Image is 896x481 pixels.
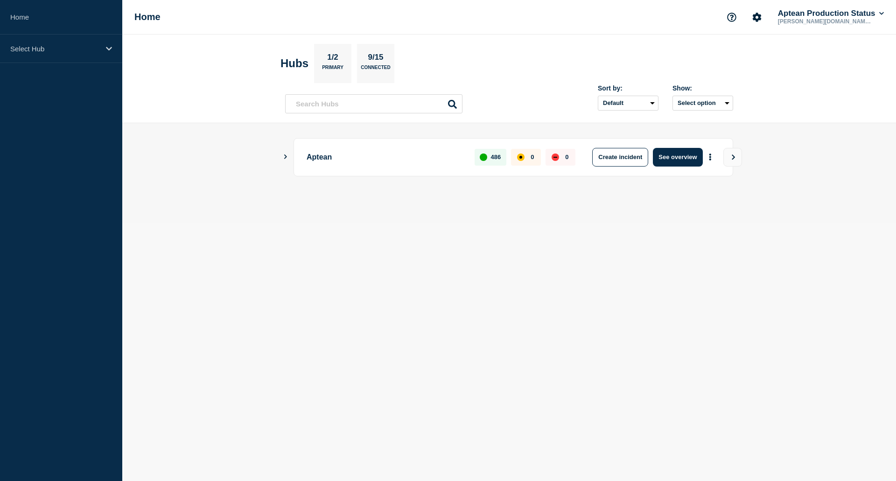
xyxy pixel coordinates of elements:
[324,53,342,65] p: 1/2
[480,153,487,161] div: up
[592,148,648,167] button: Create incident
[517,153,525,161] div: affected
[722,7,742,27] button: Support
[491,153,501,160] p: 486
[285,94,462,113] input: Search Hubs
[134,12,161,22] h1: Home
[598,96,658,111] select: Sort by
[364,53,387,65] p: 9/15
[776,9,886,18] button: Aptean Production Status
[598,84,658,92] div: Sort by:
[552,153,559,161] div: down
[10,45,100,53] p: Select Hub
[723,148,742,167] button: View
[307,148,464,167] p: Aptean
[280,57,308,70] h2: Hubs
[565,153,568,160] p: 0
[531,153,534,160] p: 0
[747,7,767,27] button: Account settings
[361,65,390,75] p: Connected
[672,84,733,92] div: Show:
[283,153,288,160] button: Show Connected Hubs
[704,148,716,166] button: More actions
[672,96,733,111] button: Select option
[322,65,343,75] p: Primary
[776,18,873,25] p: [PERSON_NAME][DOMAIN_NAME][EMAIL_ADDRESS][DOMAIN_NAME]
[653,148,702,167] button: See overview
